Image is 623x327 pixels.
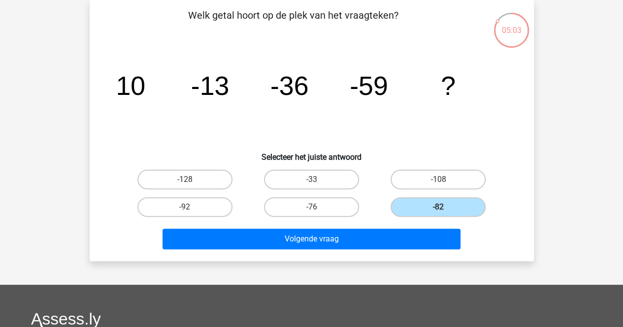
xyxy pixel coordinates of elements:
[264,170,359,189] label: -33
[163,229,460,249] button: Volgende vraag
[137,170,232,189] label: -128
[391,197,486,217] label: -82
[493,12,530,36] div: 05:03
[105,8,481,37] p: Welk getal hoort op de plek van het vraagteken?
[137,197,232,217] label: -92
[116,71,145,100] tspan: 10
[391,170,486,189] label: -108
[191,71,229,100] tspan: -13
[441,71,456,100] tspan: ?
[105,145,518,162] h6: Selecteer het juiste antwoord
[264,197,359,217] label: -76
[350,71,388,100] tspan: -59
[270,71,308,100] tspan: -36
